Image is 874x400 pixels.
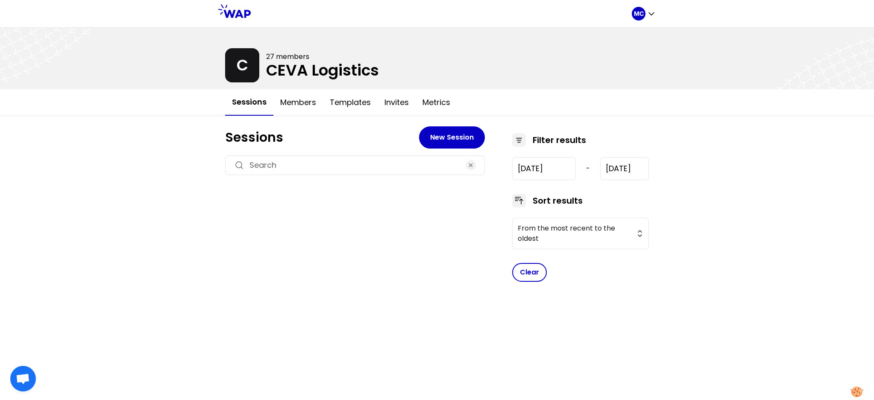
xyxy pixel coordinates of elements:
button: Sessions [225,89,273,116]
h3: Sort results [533,195,583,207]
p: MC [634,9,644,18]
span: From the most recent to the oldest [518,223,631,244]
button: Clear [512,263,547,282]
h3: Filter results [533,134,586,146]
button: Metrics [416,90,457,115]
button: New Session [419,126,485,149]
input: YYYY-M-D [512,157,576,180]
div: Ouvrir le chat [10,366,36,391]
button: Invites [378,90,416,115]
input: Search [249,159,460,171]
button: MC [632,7,656,20]
h1: Sessions [225,130,419,145]
input: YYYY-M-D [600,157,649,180]
button: From the most recent to the oldest [512,218,649,249]
button: Templates [323,90,378,115]
span: - [586,164,590,174]
button: Members [273,90,323,115]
